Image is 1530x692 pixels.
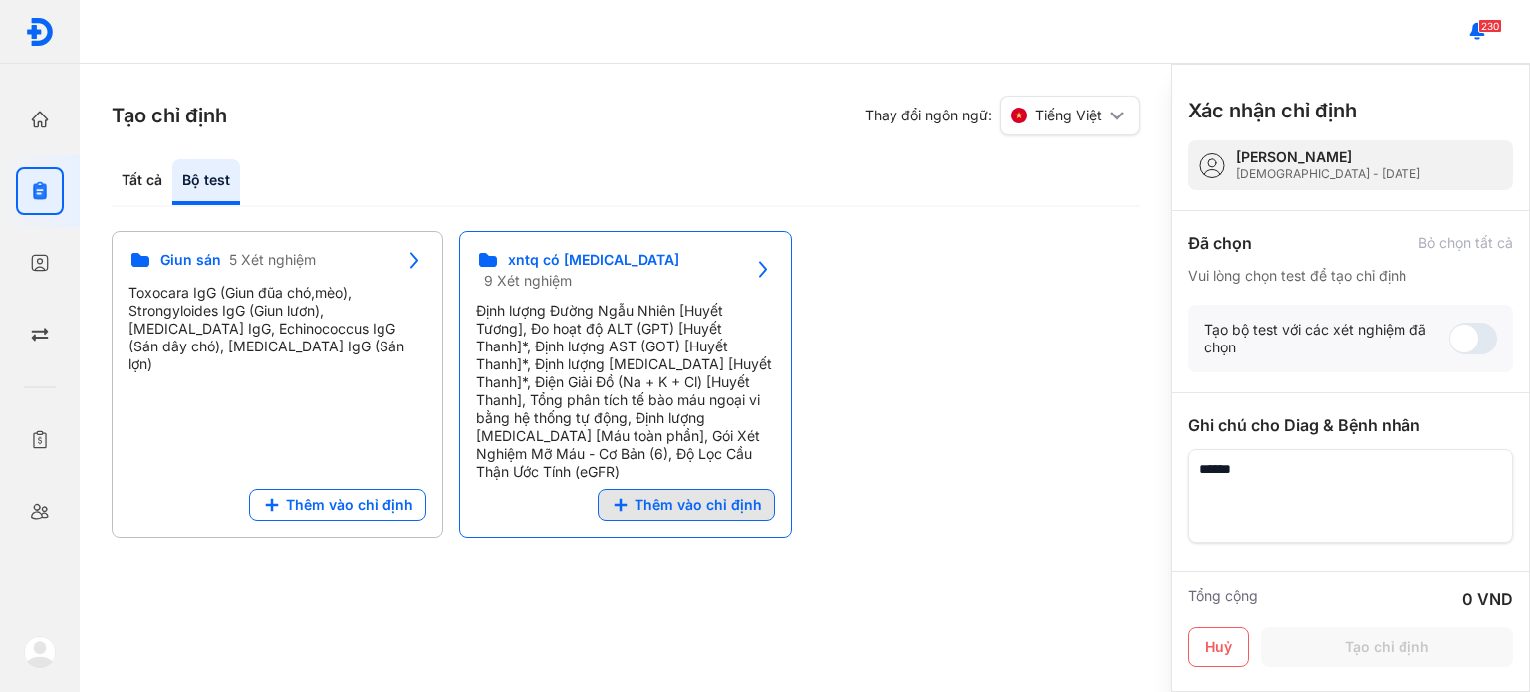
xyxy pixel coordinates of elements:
div: [DEMOGRAPHIC_DATA] - [DATE] [1236,166,1420,182]
div: 0 VND [1462,587,1513,611]
span: Thêm vào chỉ định [635,496,762,514]
span: 9 Xét nghiệm [484,272,572,290]
div: Vui lòng chọn test để tạo chỉ định [1188,267,1513,285]
div: Đã chọn [1188,231,1252,255]
div: Định lượng Đường Ngẫu Nhiên [Huyết Tương], Đo hoạt độ ALT (GPT) [Huyết Thanh]*, Định lượng AST (G... [476,302,774,481]
h3: Tạo chỉ định [112,102,227,129]
button: Tạo chỉ định [1261,627,1513,667]
span: Tiếng Việt [1035,107,1102,124]
button: Thêm vào chỉ định [598,489,775,521]
div: Thay đổi ngôn ngữ: [865,96,1140,135]
div: Bỏ chọn tất cả [1418,234,1513,252]
button: Thêm vào chỉ định [249,489,426,521]
span: xntq có [MEDICAL_DATA] [508,251,679,269]
span: 230 [1478,19,1502,33]
span: Giun sán [160,251,221,269]
img: logo [25,17,55,47]
div: Toxocara IgG (Giun đũa chó,mèo), Strongyloides IgG (Giun lươn), [MEDICAL_DATA] IgG, Echinococcus ... [128,284,426,373]
span: Thêm vào chỉ định [286,496,413,514]
div: Tổng cộng [1188,587,1258,611]
div: Ghi chú cho Diag & Bệnh nhân [1188,413,1513,437]
img: logo [24,636,56,668]
div: Tạo bộ test với các xét nghiệm đã chọn [1204,321,1449,356]
button: Huỷ [1188,627,1249,667]
span: 5 Xét nghiệm [229,251,316,269]
div: [PERSON_NAME] [1236,148,1420,166]
div: Tất cả [112,159,172,205]
div: Bộ test [172,159,240,205]
h3: Xác nhận chỉ định [1188,97,1357,124]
